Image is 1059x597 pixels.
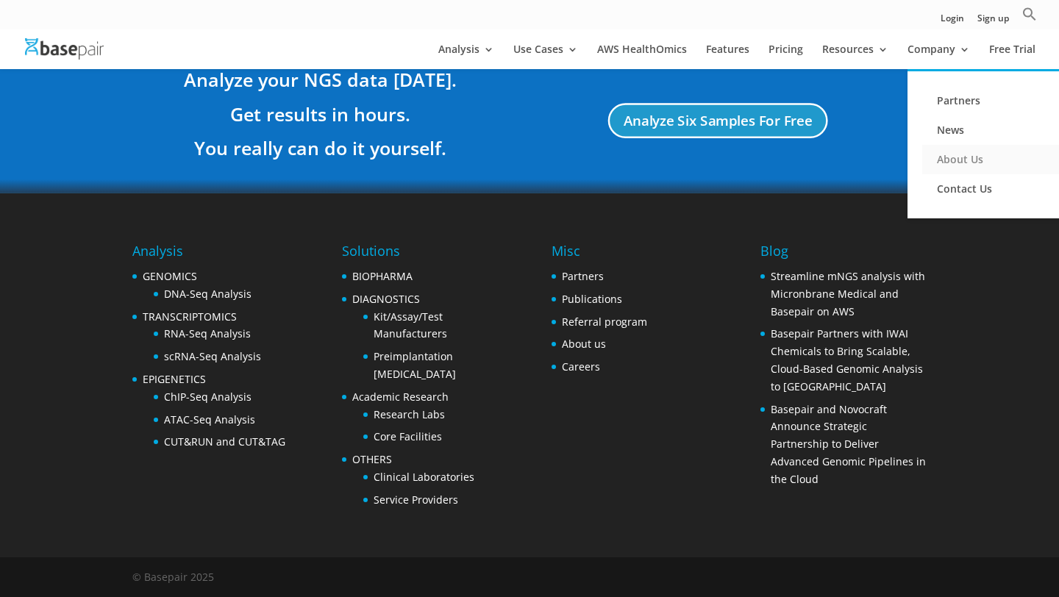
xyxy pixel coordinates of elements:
a: OTHERS [352,452,392,466]
a: Resources [822,44,888,69]
a: Careers [562,360,600,373]
a: DNA-Seq Analysis [164,287,252,301]
a: TRANSCRIPTOMICS [143,310,237,323]
a: Streamline mNGS analysis with Micronbrane Medical and Basepair on AWS [771,269,925,318]
a: Research Labs [374,407,445,421]
a: AWS HealthOmics [597,44,687,69]
a: Service Providers [374,493,458,507]
h3: Analyze your NGS data [DATE]. [132,66,507,100]
a: DIAGNOSTICS [352,292,420,306]
a: Preimplantation [MEDICAL_DATA] [374,349,456,381]
a: Partners [562,269,604,283]
a: Core Facilities [374,429,442,443]
h3: You really can do it yourself. [132,135,507,168]
h4: Misc [552,241,647,268]
a: Kit/Assay/Test Manufacturers [374,310,447,341]
a: Academic Research [352,390,449,404]
a: scRNA-Seq Analysis [164,349,261,363]
a: Clinical Laboratories [374,470,474,484]
a: Features [706,44,749,69]
a: Use Cases [513,44,578,69]
a: Analysis [438,44,494,69]
a: ChIP-Seq Analysis [164,390,252,404]
img: Basepair [25,38,104,60]
a: About us [562,337,606,351]
svg: Search [1022,7,1037,21]
a: Basepair Partners with IWAI Chemicals to Bring Scalable, Cloud-Based Genomic Analysis to [GEOGRAP... [771,326,923,393]
a: BIOPHARMA [352,269,413,283]
h3: Get results in hours. [132,101,507,135]
a: CUT&RUN and CUT&TAG [164,435,285,448]
a: RNA-Seq Analysis [164,326,251,340]
a: Basepair and Novocraft Announce Strategic Partnership to Deliver Advanced Genomic Pipelines in th... [771,402,926,486]
h4: Blog [760,241,926,268]
a: Company [908,44,970,69]
a: Referral program [562,315,647,329]
a: EPIGENETICS [143,372,206,386]
a: Search Icon Link [1022,7,1037,29]
a: Login [941,14,964,29]
a: Sign up [977,14,1009,29]
a: ATAC-Seq Analysis [164,412,255,426]
a: Pricing [769,44,803,69]
h4: Solutions [342,241,507,268]
div: © Basepair 2025 [132,568,214,593]
a: Publications [562,292,622,306]
a: Analyze Six Samples For Free [608,104,828,139]
h4: Analysis [132,241,285,268]
a: GENOMICS [143,269,197,283]
a: Free Trial [989,44,1035,69]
